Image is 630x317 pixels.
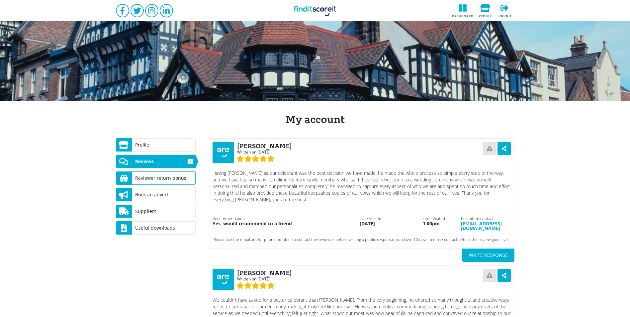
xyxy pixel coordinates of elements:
[423,217,448,231] div: 1:00pm
[360,217,409,231] div: [DATE]
[213,217,346,221] small: Recommendation
[132,188,196,201] div: Book an advert
[360,217,409,221] small: Date Visited
[237,150,478,154] div: Written on [DATE]
[116,221,196,235] a: Useful downloads
[213,237,511,242] div: Please use the email and/or phone number to contact the reviewer before writing a public response...
[449,2,476,20] a: Dashboard
[132,205,196,218] div: Suppliers
[495,2,514,20] a: Logout
[116,188,196,201] a: Book an advert
[237,143,478,150] div: [PERSON_NAME]
[451,12,474,18] span: Dashboard
[478,12,493,18] span: Profile
[116,138,196,152] a: Profile
[237,277,478,281] div: Written on [DATE]
[213,217,346,231] div: Yes, would recommend to a friend
[461,217,511,221] small: Permitted contact
[132,221,196,235] div: Useful downloads
[116,205,196,218] a: Suppliers
[423,217,448,221] small: Time Visited
[116,171,196,185] a: Reviewer return bonus
[476,2,495,20] a: Profile
[132,155,196,168] div: Reviews
[237,270,478,276] div: [PERSON_NAME]
[116,114,514,125] h1: My account
[213,170,511,203] div: Having [PERSON_NAME] as our celebrant was the best decision we have made! he made the whole proce...
[132,138,196,152] div: Profile
[462,249,514,262] div: Write response
[461,220,502,231] a: [EMAIL_ADDRESS][DOMAIN_NAME]
[116,155,196,168] a: Reviews2
[132,171,196,185] div: Reviewer return bonus
[497,12,512,18] span: Logout
[188,159,193,164] div: 2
